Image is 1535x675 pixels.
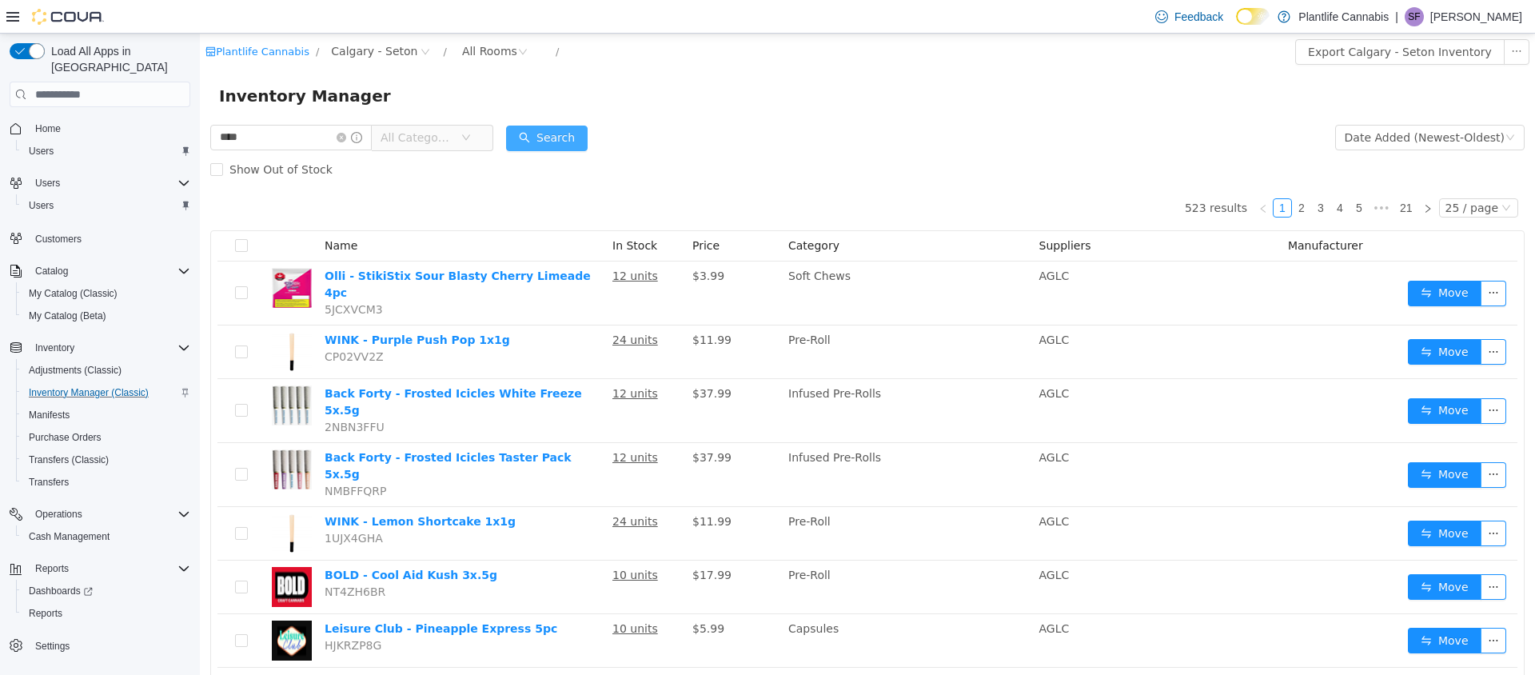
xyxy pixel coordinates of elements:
[413,417,458,430] u: 12 units
[22,306,190,326] span: My Catalog (Beta)
[22,361,190,380] span: Adjustments (Classic)
[413,589,458,601] u: 10 units
[29,453,109,466] span: Transfers (Classic)
[1395,7,1398,26] p: |
[35,640,70,653] span: Settings
[839,535,870,548] span: AGLC
[492,481,532,494] span: $11.99
[3,557,197,580] button: Reports
[16,282,197,305] button: My Catalog (Classic)
[1111,165,1130,184] li: 3
[582,473,833,527] td: Pre-Roll
[22,581,190,601] span: Dashboards
[137,99,146,109] i: icon: close-circle
[29,607,62,620] span: Reports
[1281,594,1306,620] button: icon: ellipsis
[29,431,102,444] span: Purchase Orders
[3,337,197,359] button: Inventory
[413,353,458,366] u: 12 units
[72,416,112,456] img: Back Forty - Frosted Icicles Taster Pack 5x.5g hero shot
[45,43,190,75] span: Load All Apps in [GEOGRAPHIC_DATA]
[16,426,197,449] button: Purchase Orders
[1223,170,1233,180] i: icon: right
[29,119,67,138] a: Home
[125,481,316,494] a: WINK - Lemon Shortcake 1x1g
[125,417,372,447] a: Back Forty - Frosted Icicles Taster Pack 5x.5g
[22,527,116,546] a: Cash Management
[1174,9,1223,25] span: Feedback
[29,174,66,193] button: Users
[16,580,197,602] a: Dashboards
[29,338,81,357] button: Inventory
[29,262,190,281] span: Catalog
[3,117,197,140] button: Home
[1405,7,1424,26] div: Susan Firkola
[22,284,124,303] a: My Catalog (Classic)
[16,359,197,381] button: Adjustments (Classic)
[29,199,54,212] span: Users
[125,605,181,618] span: HJKRZP8G
[125,552,185,565] span: NT4ZH6BR
[19,50,201,75] span: Inventory Manager
[3,503,197,525] button: Operations
[35,265,68,278] span: Catalog
[413,535,458,548] u: 10 units
[29,409,70,421] span: Manifests
[22,196,190,215] span: Users
[22,383,155,402] a: Inventory Manager (Classic)
[125,353,382,383] a: Back Forty - Frosted Icicles White Freeze 5x.5g
[29,262,74,281] button: Catalog
[1059,170,1068,180] i: icon: left
[1169,165,1194,184] li: Next 5 Pages
[1054,165,1073,184] li: Previous Page
[29,118,190,138] span: Home
[1281,487,1306,513] button: icon: ellipsis
[22,284,190,303] span: My Catalog (Classic)
[306,92,388,118] button: icon: searchSearch
[29,530,110,543] span: Cash Management
[582,228,833,292] td: Soft Chews
[1208,487,1282,513] button: icon: swapMove
[413,481,458,494] u: 24 units
[356,12,359,24] span: /
[582,409,833,473] td: Infused Pre-Rolls
[582,581,833,634] td: Capsules
[29,505,89,524] button: Operations
[181,96,253,112] span: All Categories
[22,450,190,469] span: Transfers (Classic)
[1281,429,1306,454] button: icon: ellipsis
[985,165,1047,184] li: 523 results
[35,233,82,246] span: Customers
[3,226,197,250] button: Customers
[29,338,190,357] span: Inventory
[35,508,82,521] span: Operations
[1149,1,1230,33] a: Feedback
[22,196,60,215] a: Users
[6,12,110,24] a: icon: shopPlantlife Cannabis
[582,527,833,581] td: Pre-Roll
[125,535,297,548] a: BOLD - Cool Aid Kush 3x.5g
[1236,8,1270,25] input: Dark Mode
[131,9,217,26] span: Calgary - Seton
[125,498,183,511] span: 1UJX4GHA
[1208,365,1282,390] button: icon: swapMove
[1208,541,1282,566] button: icon: swapMove
[1131,166,1149,183] a: 4
[839,417,870,430] span: AGLC
[72,587,112,627] img: Leisure Club - Pineapple Express 5pc hero shot
[1145,92,1305,116] div: Date Added (Newest-Oldest)
[72,352,112,392] img: Back Forty - Frosted Icicles White Freeze 5x.5g hero shot
[492,353,532,366] span: $37.99
[22,142,190,161] span: Users
[125,387,185,400] span: 2NBN3FFU
[492,236,524,249] span: $3.99
[22,361,128,380] a: Adjustments (Classic)
[262,6,317,30] div: All Rooms
[16,525,197,548] button: Cash Management
[492,589,524,601] span: $5.99
[1112,166,1130,183] a: 3
[839,206,891,218] span: Suppliers
[1281,365,1306,390] button: icon: ellipsis
[1304,6,1330,31] button: icon: ellipsis
[1430,7,1522,26] p: [PERSON_NAME]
